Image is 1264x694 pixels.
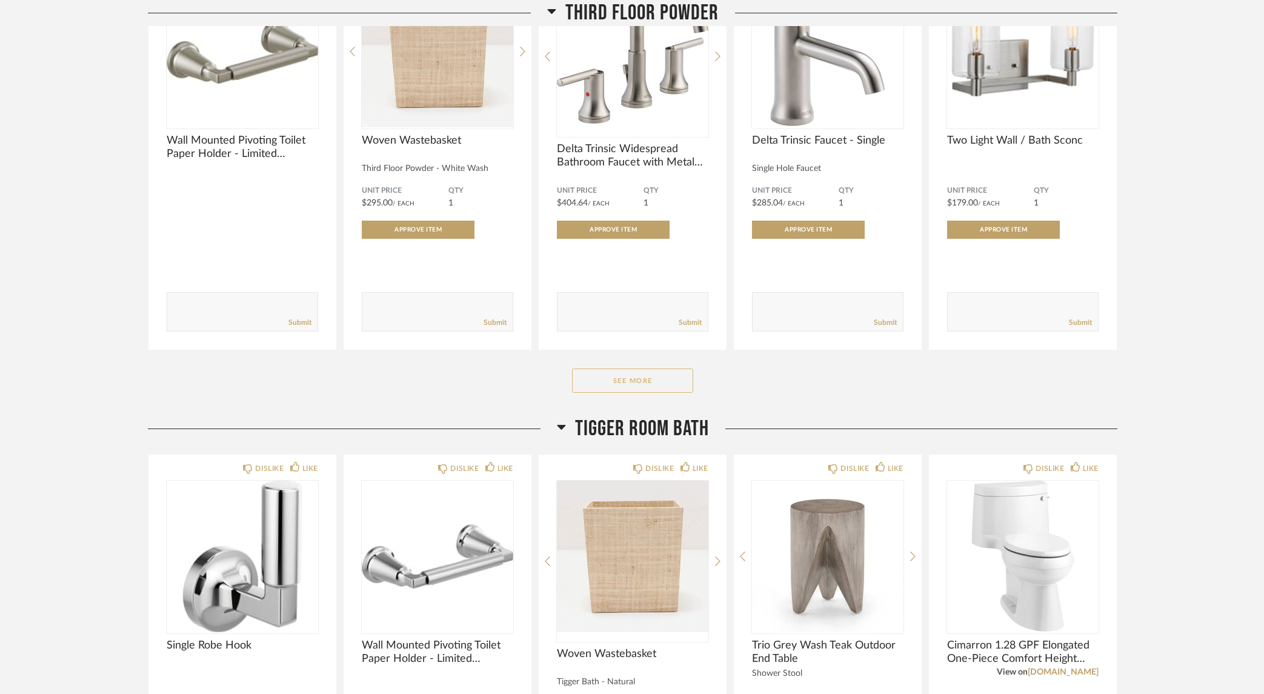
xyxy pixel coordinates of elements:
span: Unit Price [947,186,1034,196]
span: Wall Mounted Pivoting Toilet Paper Holder - Limited Lifetime Warranty [362,639,513,666]
div: Tigger Bath - Natural [557,677,708,687]
span: $285.04 [752,199,783,207]
button: Approve Item [362,221,474,239]
a: Submit [679,318,702,328]
span: Single Robe Hook [167,639,318,652]
span: Tigger Room Bath [575,416,709,442]
span: / Each [393,201,414,207]
span: QTY [644,186,708,196]
a: Submit [484,318,507,328]
button: Approve Item [752,221,865,239]
div: DISLIKE [255,462,284,475]
div: LIKE [693,462,708,475]
div: Third Floor Powder - White Wash [362,164,513,174]
span: QTY [448,186,513,196]
div: LIKE [888,462,903,475]
span: / Each [978,201,1000,207]
span: Wall Mounted Pivoting Toilet Paper Holder - Limited Lifetime Warranty [167,134,318,161]
span: QTY [839,186,903,196]
span: 1 [644,199,648,207]
div: DISLIKE [840,462,869,475]
a: [DOMAIN_NAME] [1028,668,1099,676]
a: Submit [288,318,311,328]
span: Cimarron 1.28 GPF Elongated One-Piece Comfort Height Toilet with Right Hand Trip Lever and AquaPi... [947,639,1099,666]
div: LIKE [497,462,513,475]
img: undefined [557,481,708,632]
img: undefined [362,481,513,632]
div: DISLIKE [1036,462,1064,475]
img: undefined [947,481,1099,632]
div: LIKE [302,462,318,475]
span: Approve Item [394,227,442,233]
span: 1 [1034,199,1039,207]
a: Submit [1069,318,1092,328]
span: 1 [839,199,843,207]
img: undefined [167,481,318,632]
span: Unit Price [752,186,839,196]
span: / Each [783,201,805,207]
div: DISLIKE [645,462,674,475]
button: See More [572,369,693,393]
div: DISLIKE [450,462,479,475]
span: Woven Wastebasket [557,647,708,661]
span: Trio Grey Wash Teak Outdoor End Table [752,639,903,666]
img: undefined [752,481,903,632]
span: Unit Price [557,186,644,196]
div: Single Hole Faucet [752,164,903,174]
span: Delta Trinsic Widespread Bathroom Faucet with Metal Drain Assembly - Includes Lifetime Warranty [557,142,708,169]
span: Approve Item [785,227,832,233]
button: Approve Item [947,221,1060,239]
span: Woven Wastebasket [362,134,513,147]
span: QTY [1034,186,1099,196]
span: $404.64 [557,199,588,207]
div: Shower Stool [752,669,903,679]
span: Unit Price [362,186,448,196]
span: Approve Item [590,227,637,233]
button: Approve Item [557,221,670,239]
span: $179.00 [947,199,978,207]
span: Delta Trinsic Faucet - Single [752,134,903,147]
a: Submit [874,318,897,328]
span: 1 [448,199,453,207]
span: Approve Item [980,227,1027,233]
div: LIKE [1083,462,1099,475]
span: Two Light Wall / Bath Sconc [947,134,1099,147]
span: $295.00 [362,199,393,207]
div: 0 [557,481,708,632]
span: View on [997,668,1028,676]
span: / Each [588,201,610,207]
